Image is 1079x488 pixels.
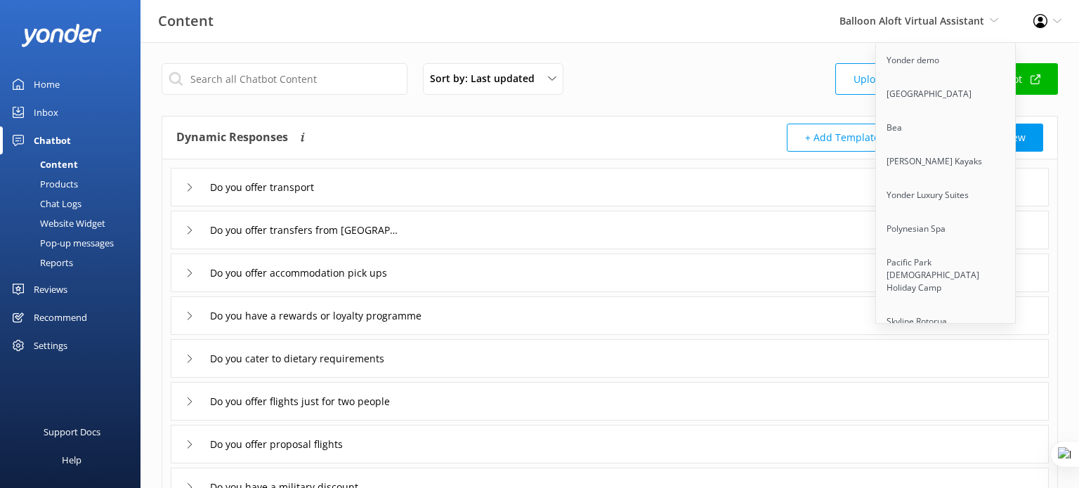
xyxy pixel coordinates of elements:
[8,174,140,194] a: Products
[8,213,140,233] a: Website Widget
[21,24,102,47] img: yonder-white-logo.png
[430,71,543,86] span: Sort by: Last updated
[8,154,78,174] div: Content
[34,126,71,154] div: Chatbot
[876,178,1016,212] a: Yonder Luxury Suites
[8,233,114,253] div: Pop-up messages
[34,98,58,126] div: Inbox
[34,331,67,360] div: Settings
[8,233,140,253] a: Pop-up messages
[8,253,140,272] a: Reports
[158,10,214,32] h3: Content
[876,145,1016,178] a: [PERSON_NAME] Kayaks
[62,446,81,474] div: Help
[8,154,140,174] a: Content
[8,194,81,213] div: Chat Logs
[839,14,984,27] span: Balloon Aloft Virtual Assistant
[8,174,78,194] div: Products
[876,44,1016,77] a: Yonder demo
[8,194,140,213] a: Chat Logs
[34,70,60,98] div: Home
[876,212,1016,246] a: Polynesian Spa
[876,111,1016,145] a: Bea
[34,303,87,331] div: Recommend
[787,124,948,152] button: + Add Template Questions
[44,418,100,446] div: Support Docs
[8,213,105,233] div: Website Widget
[34,275,67,303] div: Reviews
[876,77,1016,111] a: [GEOGRAPHIC_DATA]
[8,253,73,272] div: Reports
[176,124,288,152] h4: Dynamic Responses
[835,63,936,95] a: Upload CSV
[876,246,1016,305] a: Pacific Park [DEMOGRAPHIC_DATA] Holiday Camp
[876,305,1016,338] a: Skyline Rotorua
[162,63,407,95] input: Search all Chatbot Content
